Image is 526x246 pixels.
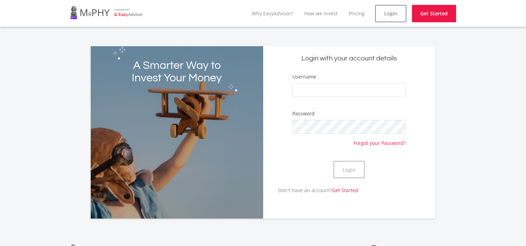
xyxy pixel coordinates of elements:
[125,59,229,84] h2: A Smarter Way to Invest Your Money
[304,10,338,17] a: How we invest
[268,54,430,63] h5: Login with your account details
[252,10,293,17] a: Why EasyAdvisor?
[333,161,365,178] button: Login
[332,187,358,194] a: Get Started
[349,10,365,17] a: Pricing
[292,110,315,117] label: Password
[412,5,456,22] a: Get Started
[263,187,358,194] p: Don't have an account?
[375,5,406,22] a: Login
[354,134,406,147] a: Forgot your Password?
[292,73,316,80] label: Username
